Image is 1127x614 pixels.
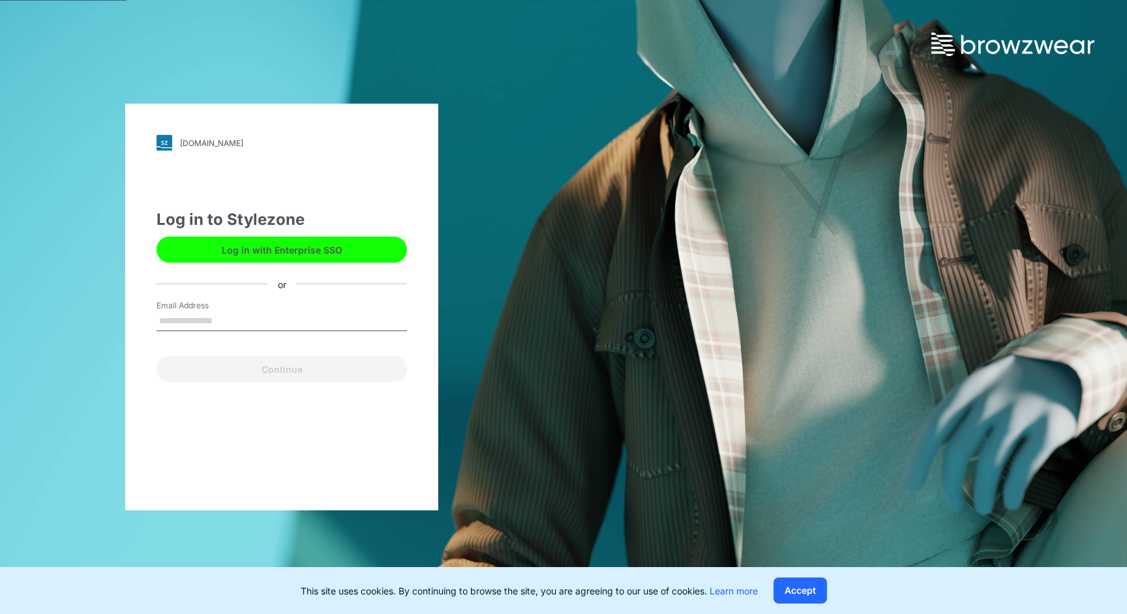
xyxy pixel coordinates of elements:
[931,33,1094,56] img: browzwear-logo.73288ffb.svg
[774,577,827,604] button: Accept
[267,277,297,291] div: or
[180,138,243,148] div: [DOMAIN_NAME]
[301,584,758,598] p: This site uses cookies. By continuing to browse the site, you are agreeing to our use of cookies.
[710,585,758,596] a: Learn more
[157,135,172,151] img: svg+xml;base64,PHN2ZyB3aWR0aD0iMjgiIGhlaWdodD0iMjgiIHZpZXdCb3g9IjAgMCAyOCAyOCIgZmlsbD0ibm9uZSIgeG...
[157,135,407,151] a: [DOMAIN_NAME]
[157,237,407,263] button: Log in with Enterprise SSO
[157,300,248,312] label: Email Address
[157,208,407,231] div: Log in to Stylezone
